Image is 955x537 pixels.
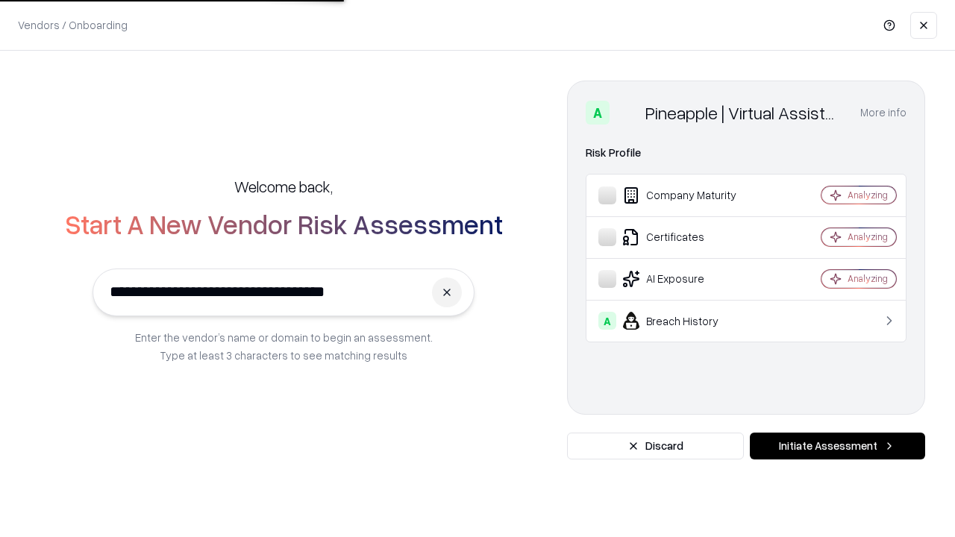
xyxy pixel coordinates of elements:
[598,312,777,330] div: Breach History
[586,144,907,162] div: Risk Profile
[848,189,888,201] div: Analyzing
[567,433,744,459] button: Discard
[135,328,433,364] p: Enter the vendor’s name or domain to begin an assessment. Type at least 3 characters to see match...
[18,17,128,33] p: Vendors / Onboarding
[598,270,777,288] div: AI Exposure
[750,433,925,459] button: Initiate Assessment
[234,176,333,197] h5: Welcome back,
[860,99,907,126] button: More info
[645,101,842,125] div: Pineapple | Virtual Assistant Agency
[598,186,777,204] div: Company Maturity
[848,272,888,285] div: Analyzing
[586,101,610,125] div: A
[598,312,616,330] div: A
[848,230,888,243] div: Analyzing
[616,101,639,125] img: Pineapple | Virtual Assistant Agency
[65,209,503,239] h2: Start A New Vendor Risk Assessment
[598,228,777,246] div: Certificates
